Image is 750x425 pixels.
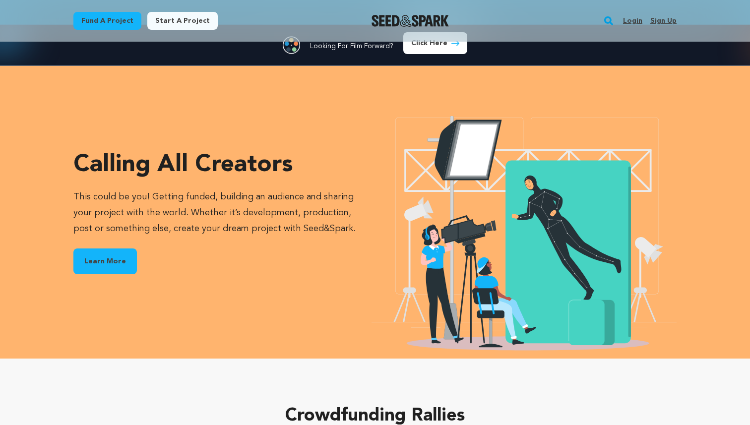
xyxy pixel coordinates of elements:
[310,41,393,51] p: Looking For Film Forward?
[403,32,467,54] a: Click Here
[623,13,642,29] a: Login
[372,15,449,27] a: Seed&Spark Homepage
[372,15,449,27] img: Seed&Spark Logo Dark Mode
[73,153,371,177] h3: Calling all creators
[147,12,218,30] a: Start a project
[650,13,677,29] a: Sign up
[73,12,141,30] a: Fund a project
[283,36,300,54] img: Seed&Spark Film Forward Icon
[73,248,137,274] a: Learn More
[371,106,677,351] img: Seed&Spark Creators Icon
[73,189,371,237] p: This could be you! Getting funded, building an audience and sharing your project with the world. ...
